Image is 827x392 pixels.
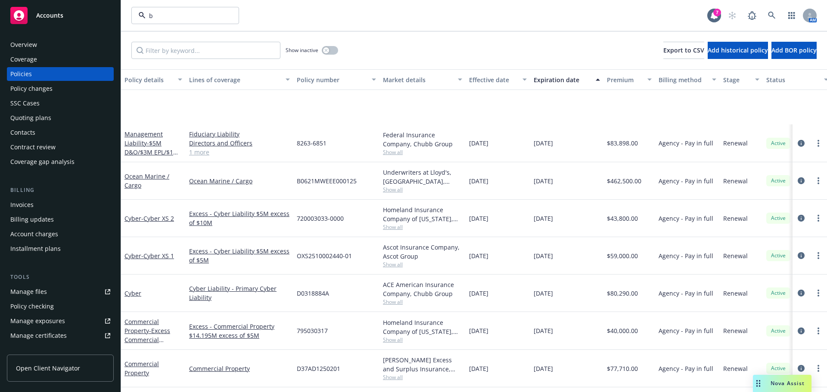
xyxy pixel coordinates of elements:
a: Commercial Property [124,318,170,353]
div: Manage certificates [10,329,67,343]
span: $40,000.00 [607,326,638,335]
a: more [813,138,824,148]
div: Effective date [469,75,517,84]
a: Policy changes [7,82,114,96]
a: Manage certificates [7,329,114,343]
span: 720003033-0000 [297,214,344,223]
span: Renewal [723,251,748,260]
a: Invoices [7,198,114,212]
a: more [813,176,824,186]
a: Contacts [7,126,114,139]
a: Policies [7,67,114,81]
a: Management Liability [124,130,179,165]
div: Account charges [10,227,58,241]
a: Accounts [7,3,114,28]
button: Stage [720,69,763,90]
span: Active [770,252,787,259]
a: Billing updates [7,213,114,226]
a: Coverage gap analysis [7,155,114,169]
button: Add BOR policy [771,42,817,59]
div: Homeland Insurance Company of [US_STATE], Intact Insurance [383,205,462,223]
div: Billing [7,186,114,194]
a: circleInformation [796,288,806,298]
span: 8263-6851 [297,139,326,148]
div: Manage exposures [10,314,65,328]
a: more [813,213,824,223]
input: Filter by keyword [146,11,221,20]
a: Cyber [124,289,141,297]
div: Policy checking [10,299,54,313]
a: SSC Cases [7,96,114,110]
div: Coverage [10,52,37,66]
span: Nova Assist [771,380,805,387]
span: Show inactive [286,46,318,54]
a: Ocean Marine / Cargo [124,172,169,189]
button: Add historical policy [708,42,768,59]
a: Cyber Liability - Primary Cyber Liability [189,284,290,302]
div: Overview [10,38,37,52]
span: $43,800.00 [607,214,638,223]
span: $462,500.00 [607,176,641,185]
div: Quoting plans [10,111,51,125]
button: Billing method [655,69,720,90]
a: Excess - Cyber Liability $5M excess of $10M [189,209,290,227]
a: circleInformation [796,176,806,186]
span: $83,898.00 [607,139,638,148]
a: Commercial Property [124,360,159,377]
a: Manage files [7,285,114,299]
span: B0621MWEEE000125 [297,176,357,185]
button: Policy number [293,69,379,90]
span: [DATE] [469,326,488,335]
span: [DATE] [469,139,488,148]
span: [DATE] [534,364,553,373]
button: Nova Assist [753,375,811,392]
a: Cyber [124,214,174,222]
span: [DATE] [469,364,488,373]
span: Agency - Pay in full [659,289,713,298]
span: Accounts [36,12,63,19]
span: Show all [383,298,462,306]
div: ACE American Insurance Company, Chubb Group [383,280,462,298]
a: circleInformation [796,213,806,223]
span: [DATE] [534,326,553,335]
div: Contacts [10,126,35,139]
a: Contract review [7,140,114,154]
a: Manage exposures [7,314,114,328]
button: Lines of coverage [186,69,293,90]
span: [DATE] [469,176,488,185]
div: Tools [7,273,114,281]
span: Show all [383,148,462,156]
span: Add historical policy [708,46,768,54]
div: Underwriters at Lloyd's, [GEOGRAPHIC_DATA], [PERSON_NAME] of London, CRC Group [383,168,462,186]
button: Premium [603,69,655,90]
span: [DATE] [534,176,553,185]
span: Agency - Pay in full [659,251,713,260]
div: Billing method [659,75,707,84]
div: Manage claims [10,343,54,357]
span: - Cyber XS 1 [141,252,174,260]
span: OXS2510002440-01 [297,251,352,260]
button: Market details [379,69,466,90]
a: Report a Bug [743,7,761,24]
span: Renewal [723,139,748,148]
div: Policies [10,67,32,81]
div: Stage [723,75,750,84]
div: Ascot Insurance Company, Ascot Group [383,243,462,261]
div: Status [766,75,819,84]
div: Lines of coverage [189,75,280,84]
div: Market details [383,75,453,84]
a: Manage claims [7,343,114,357]
span: [DATE] [469,289,488,298]
span: $80,290.00 [607,289,638,298]
div: Homeland Insurance Company of [US_STATE], Intact Insurance, CRC Group [383,318,462,336]
span: - Excess Commercial Property [124,327,170,353]
a: more [813,288,824,298]
span: Renewal [723,326,748,335]
a: Overview [7,38,114,52]
a: more [813,250,824,261]
div: SSC Cases [10,96,40,110]
a: Excess - Commercial Property $14.195M excess of $5M [189,322,290,340]
span: Renewal [723,364,748,373]
a: Coverage [7,52,114,66]
span: Renewal [723,289,748,298]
